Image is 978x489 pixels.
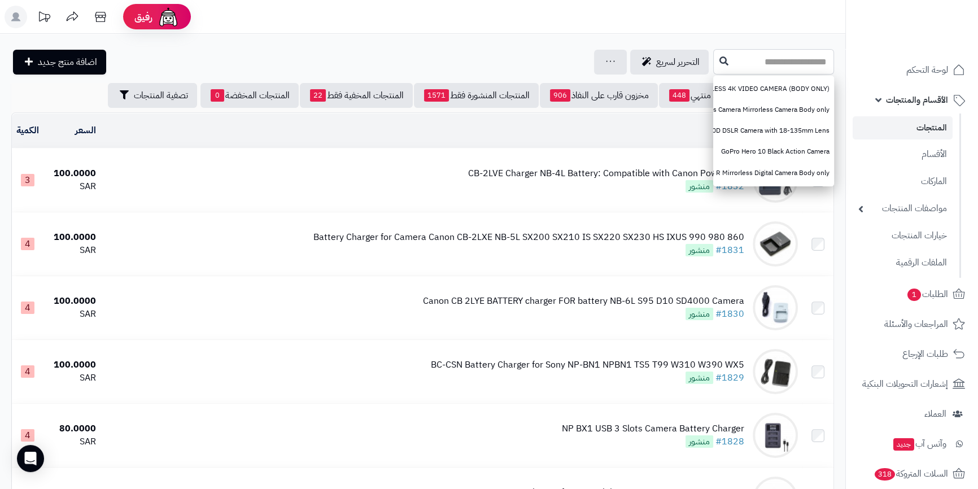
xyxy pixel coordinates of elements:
span: 3 [21,174,34,186]
a: العملاء [853,400,971,427]
a: #1831 [715,243,744,257]
span: إشعارات التحويلات البنكية [862,376,948,392]
a: الطلبات1 [853,281,971,308]
a: السلات المتروكة318 [853,460,971,487]
span: التحرير لسريع [656,55,700,69]
a: Canon EOS 80D DSLR Camera with 18-135mm Lens [713,120,834,141]
button: تصفية المنتجات [108,83,197,108]
span: اضافة منتج جديد [38,55,97,69]
a: تحديثات المنصة [30,6,58,31]
a: #1830 [715,307,744,321]
span: منشور [686,372,713,384]
span: الأقسام والمنتجات [886,92,948,108]
img: Canon CB 2LYE BATTERY charger FOR battery NB-6L S95 D10 SD4000 Camera [753,285,798,330]
img: BC-CSN Battery Charger for Sony NP-BN1 NPBN1 TS5 T99 W310 W390 WX5 [753,349,798,394]
a: المراجعات والأسئلة [853,311,971,338]
span: 448 [669,89,689,102]
div: 100.0000 [48,231,96,244]
div: Canon CB 2LYE BATTERY charger FOR battery NB-6L S95 D10 SD4000 Camera [423,295,744,308]
div: Open Intercom Messenger [17,445,44,472]
div: CB-2LVE Charger NB-4L Battery: Compatible with Canon Powershot [468,167,744,180]
span: 4 [21,429,34,442]
div: SAR [48,244,96,257]
a: مواصفات المنتجات [853,197,953,221]
a: إشعارات التحويلات البنكية [853,370,971,398]
div: 100.0000 [48,295,96,308]
a: #1829 [715,371,744,385]
a: SONY ALPHA 6600 APS-C MIRRORLESS 4K VIDEO CAMERA (BODY ONLY) [713,78,834,99]
span: السلات المتروكة [874,466,948,482]
span: 4 [21,302,34,314]
span: 906 [550,89,570,102]
div: 100.0000 [48,167,96,180]
span: رفيق [134,10,152,24]
div: NP BX1 USB 3 Slots Camera Battery Charger [562,422,744,435]
div: SAR [48,372,96,385]
a: اضافة منتج جديد [13,50,106,75]
a: طلبات الإرجاع [853,340,971,368]
a: لوحة التحكم [853,56,971,84]
a: المنتجات المنشورة فقط1571 [414,83,539,108]
a: الأقسام [853,142,953,167]
span: 1571 [424,89,449,102]
div: SAR [48,435,96,448]
div: Battery Charger for Camera Canon CB-2LXE NB-5L SX200 SX210 IS SX220 SX230 HS IXUS 990 980 860 [313,231,744,244]
span: طلبات الإرجاع [902,346,948,362]
a: #1828 [715,435,744,448]
a: المنتجات المخفية فقط22 [300,83,413,108]
div: 80.0000 [48,422,96,435]
img: NP BX1 USB 3 Slots Camera Battery Charger [753,413,798,458]
span: جديد [893,438,914,451]
span: منشور [686,435,713,448]
div: 100.0000 [48,359,96,372]
div: SAR [48,180,96,193]
a: الماركات [853,169,953,194]
a: #1832 [715,180,744,193]
span: تصفية المنتجات [134,89,188,102]
a: المنتجات المخفضة0 [200,83,299,108]
span: 4 [21,238,34,250]
span: منشور [686,244,713,256]
a: التحرير لسريع [630,50,709,75]
img: ai-face.png [157,6,180,28]
span: 318 [875,468,895,481]
span: وآتس آب [892,436,946,452]
a: مخزون قارب على النفاذ906 [540,83,658,108]
a: السعر [75,124,96,137]
span: 0 [211,89,224,102]
div: BC-CSN Battery Charger for Sony NP-BN1 NPBN1 TS5 T99 W310 W390 WX5 [431,359,744,372]
a: خيارات المنتجات [853,224,953,248]
span: منشور [686,308,713,320]
span: لوحة التحكم [906,62,948,78]
span: المراجعات والأسئلة [884,316,948,332]
span: منشور [686,180,713,193]
a: المنتجات [853,116,953,139]
span: 22 [310,89,326,102]
span: العملاء [924,406,946,422]
a: مخزون منتهي448 [659,83,746,108]
a: وآتس آبجديد [853,430,971,457]
a: Canon EOS RP Mirrorless Camera Mirrorless Camera Body only [713,99,834,120]
a: الملفات الرقمية [853,251,953,275]
span: الطلبات [906,286,948,302]
a: GoPro Hero 10 Black Action Camera [713,141,834,162]
a: الكمية [16,124,39,137]
a: Canon EOS R Mirrorless Digital Camera Body only [713,163,834,184]
div: SAR [48,308,96,321]
span: 4 [21,365,34,378]
img: Battery Charger for Camera Canon CB-2LXE NB-5L SX200 SX210 IS SX220 SX230 HS IXUS 990 980 860 [753,221,798,267]
span: 1 [907,289,921,301]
